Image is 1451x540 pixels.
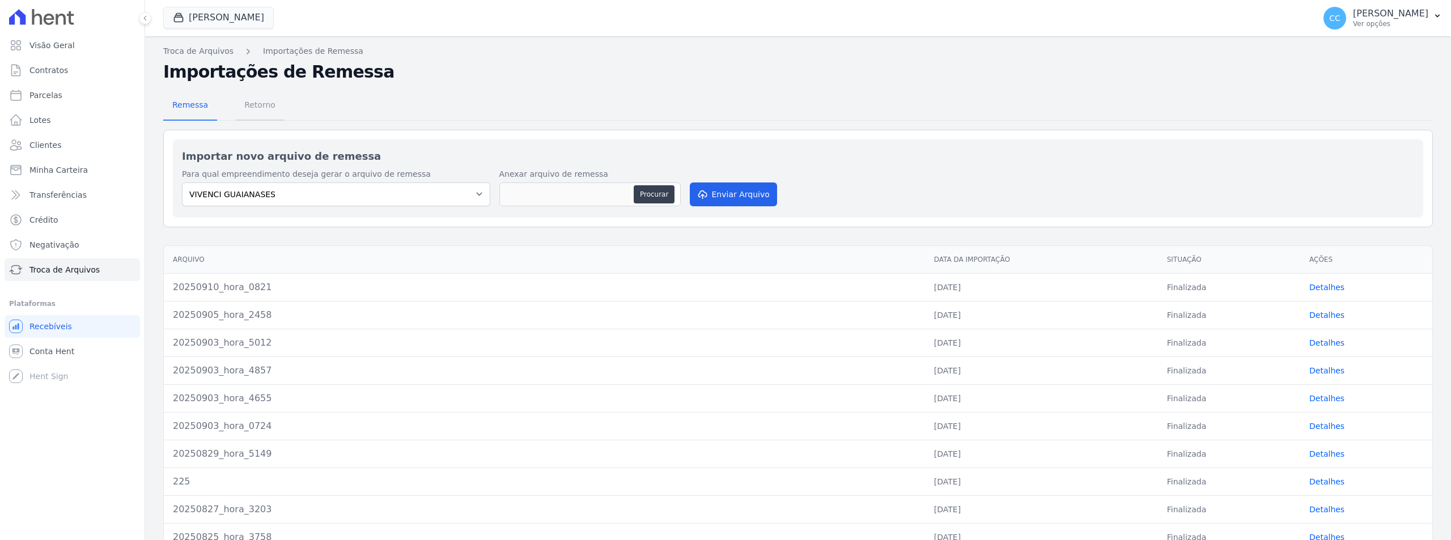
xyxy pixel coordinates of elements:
[925,384,1158,412] td: [DATE]
[5,233,140,256] a: Negativação
[173,447,916,461] div: 20250829_hora_5149
[163,91,217,121] a: Remessa
[1353,19,1428,28] p: Ver opções
[499,168,681,180] label: Anexar arquivo de remessa
[29,40,75,51] span: Visão Geral
[1158,412,1300,440] td: Finalizada
[182,148,1414,164] h2: Importar novo arquivo de remessa
[173,503,916,516] div: 20250827_hora_3203
[29,346,74,357] span: Conta Hent
[925,329,1158,356] td: [DATE]
[29,214,58,226] span: Crédito
[29,65,68,76] span: Contratos
[182,168,490,180] label: Para qual empreendimento deseja gerar o arquivo de remessa
[1309,283,1344,292] a: Detalhes
[925,301,1158,329] td: [DATE]
[925,412,1158,440] td: [DATE]
[1329,14,1340,22] span: CC
[29,321,72,332] span: Recebíveis
[5,134,140,156] a: Clientes
[173,475,916,488] div: 225
[1309,449,1344,458] a: Detalhes
[29,114,51,126] span: Lotes
[5,109,140,131] a: Lotes
[164,246,925,274] th: Arquivo
[173,419,916,433] div: 20250903_hora_0724
[1309,338,1344,347] a: Detalhes
[29,139,61,151] span: Clientes
[29,90,62,101] span: Parcelas
[1314,2,1451,34] button: CC [PERSON_NAME] Ver opções
[263,45,363,57] a: Importações de Remessa
[925,273,1158,301] td: [DATE]
[690,182,777,206] button: Enviar Arquivo
[1158,329,1300,356] td: Finalizada
[1309,394,1344,403] a: Detalhes
[1158,356,1300,384] td: Finalizada
[29,239,79,250] span: Negativação
[5,258,140,281] a: Troca de Arquivos
[173,392,916,405] div: 20250903_hora_4655
[925,246,1158,274] th: Data da Importação
[925,467,1158,495] td: [DATE]
[173,364,916,377] div: 20250903_hora_4857
[1158,273,1300,301] td: Finalizada
[1158,467,1300,495] td: Finalizada
[5,84,140,107] a: Parcelas
[634,185,674,203] button: Procurar
[1353,8,1428,19] p: [PERSON_NAME]
[925,356,1158,384] td: [DATE]
[5,315,140,338] a: Recebíveis
[5,340,140,363] a: Conta Hent
[1309,366,1344,375] a: Detalhes
[5,159,140,181] a: Minha Carteira
[1309,505,1344,514] a: Detalhes
[237,93,282,116] span: Retorno
[163,91,285,121] nav: Tab selector
[5,209,140,231] a: Crédito
[9,297,135,311] div: Plataformas
[1158,440,1300,467] td: Finalizada
[1309,311,1344,320] a: Detalhes
[163,45,234,57] a: Troca de Arquivos
[173,308,916,322] div: 20250905_hora_2458
[1158,384,1300,412] td: Finalizada
[173,280,916,294] div: 20250910_hora_0821
[29,264,100,275] span: Troca de Arquivos
[5,59,140,82] a: Contratos
[5,184,140,206] a: Transferências
[166,93,215,116] span: Remessa
[29,164,88,176] span: Minha Carteira
[1158,246,1300,274] th: Situação
[1309,422,1344,431] a: Detalhes
[1158,495,1300,523] td: Finalizada
[1300,246,1432,274] th: Ações
[925,440,1158,467] td: [DATE]
[163,7,274,28] button: [PERSON_NAME]
[163,45,1433,57] nav: Breadcrumb
[163,62,1433,82] h2: Importações de Remessa
[5,34,140,57] a: Visão Geral
[1309,477,1344,486] a: Detalhes
[1158,301,1300,329] td: Finalizada
[29,189,87,201] span: Transferências
[925,495,1158,523] td: [DATE]
[235,91,285,121] a: Retorno
[173,336,916,350] div: 20250903_hora_5012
